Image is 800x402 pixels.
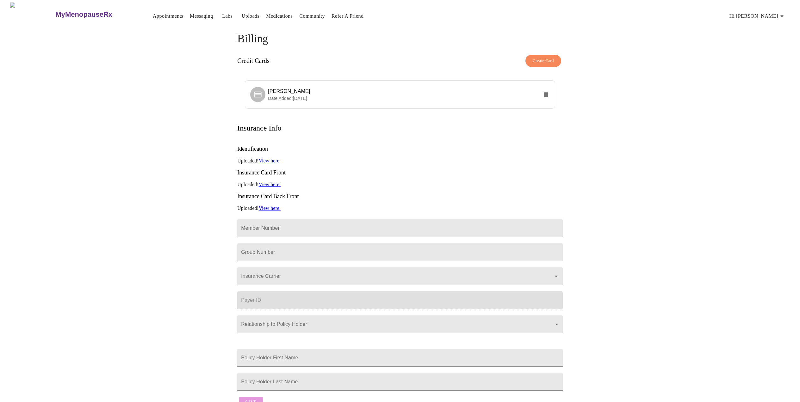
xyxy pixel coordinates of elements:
[237,205,563,211] p: Uploaded!
[150,10,186,22] button: Appointments
[242,12,260,21] a: Uploads
[259,182,281,187] a: View here.
[222,12,233,21] a: Labs
[237,124,281,132] h3: Insurance Info
[187,10,215,22] button: Messaging
[239,10,262,22] button: Uploads
[237,182,563,187] p: Uploaded!
[525,55,561,67] button: Create Card
[237,146,563,152] h3: Identification
[237,33,563,45] h4: Billing
[268,96,307,101] span: Date Added: [DATE]
[259,158,281,163] a: View here.
[297,10,327,22] button: Community
[329,10,366,22] button: Refer a Friend
[538,87,554,102] button: delete
[237,315,563,333] div: ​
[153,12,183,21] a: Appointments
[268,88,310,94] span: [PERSON_NAME]
[259,205,281,211] a: View here.
[237,193,563,200] h3: Insurance Card Back Front
[266,12,293,21] a: Medications
[729,12,786,21] span: Hi [PERSON_NAME]
[533,57,554,64] span: Create Card
[264,10,295,22] button: Medications
[237,57,270,64] h3: Credit Cards
[727,10,788,22] button: Hi [PERSON_NAME]
[237,169,563,176] h3: Insurance Card Front
[237,158,563,164] p: Uploaded!
[332,12,364,21] a: Refer a Friend
[55,10,112,19] h3: MyMenopauseRx
[10,3,55,26] img: MyMenopauseRx Logo
[552,272,561,281] button: Open
[190,12,213,21] a: Messaging
[217,10,238,22] button: Labs
[299,12,325,21] a: Community
[55,3,138,26] a: MyMenopauseRx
